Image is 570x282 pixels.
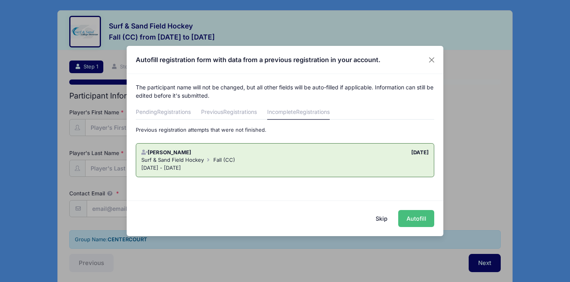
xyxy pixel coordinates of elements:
button: Autofill [398,210,434,227]
span: Fall (CC) [213,157,235,163]
div: [DATE] - [DATE] [141,164,429,172]
button: Skip [368,210,396,227]
div: [DATE] [285,149,433,157]
p: The participant name will not be changed, but all other fields will be auto-filled if applicable.... [136,83,435,100]
a: Incomplete [267,106,330,120]
a: Pending [136,106,191,120]
p: Previous registration attempts that were not finished. [136,126,435,134]
h4: Autofill registration form with data from a previous registration in your account. [136,55,380,64]
a: Previous [201,106,257,120]
button: Close [425,53,439,67]
span: Surf & Sand Field Hockey [141,157,204,163]
span: Registrations [223,108,257,115]
div: [PERSON_NAME] [137,149,285,157]
span: Registrations [296,108,330,115]
span: Registrations [157,108,191,115]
